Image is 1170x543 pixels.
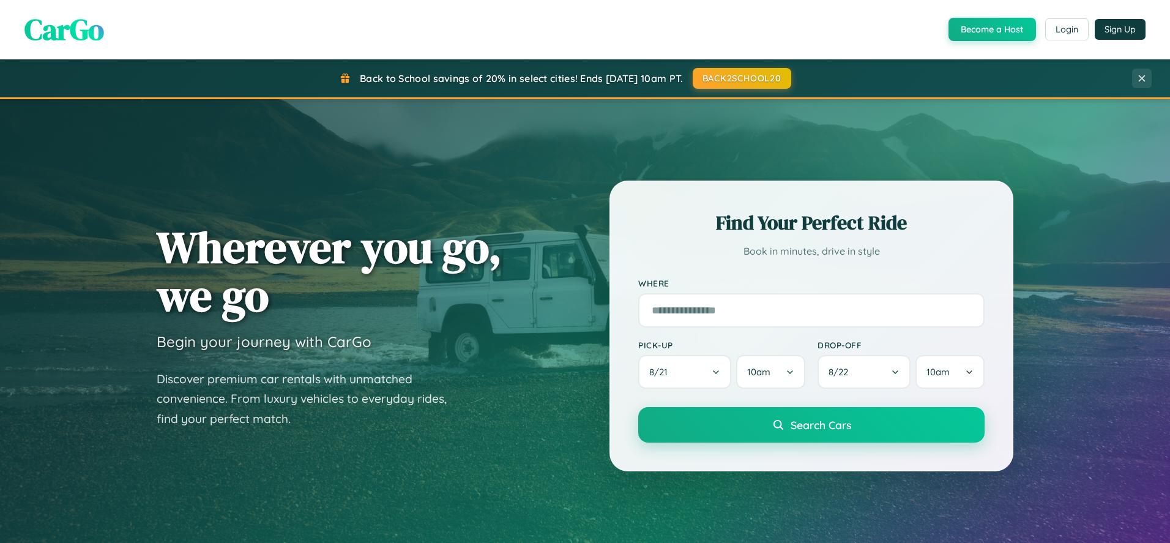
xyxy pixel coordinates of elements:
[638,278,985,288] label: Where
[638,209,985,236] h2: Find Your Perfect Ride
[157,369,463,429] p: Discover premium car rentals with unmatched convenience. From luxury vehicles to everyday rides, ...
[638,340,805,350] label: Pick-up
[1095,19,1146,40] button: Sign Up
[926,366,950,378] span: 10am
[1045,18,1089,40] button: Login
[649,366,674,378] span: 8 / 21
[360,72,683,84] span: Back to School savings of 20% in select cities! Ends [DATE] 10am PT.
[829,366,854,378] span: 8 / 22
[948,18,1036,41] button: Become a Host
[638,355,731,389] button: 8/21
[791,418,851,432] span: Search Cars
[818,355,911,389] button: 8/22
[736,355,805,389] button: 10am
[638,242,985,260] p: Book in minutes, drive in style
[157,332,371,351] h3: Begin your journey with CarGo
[747,366,770,378] span: 10am
[638,407,985,443] button: Search Cars
[818,340,985,350] label: Drop-off
[157,223,502,320] h1: Wherever you go, we go
[915,355,985,389] button: 10am
[24,9,104,50] span: CarGo
[693,68,791,89] button: BACK2SCHOOL20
